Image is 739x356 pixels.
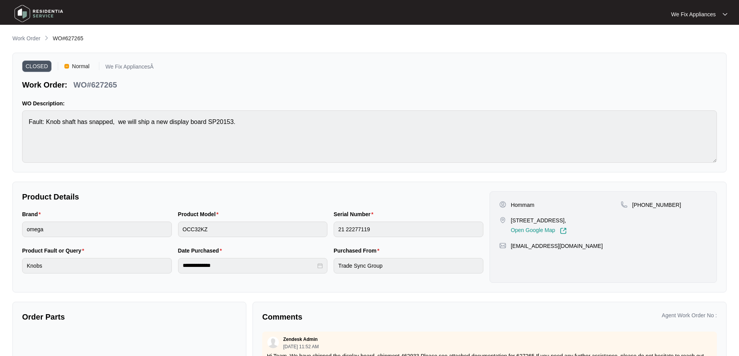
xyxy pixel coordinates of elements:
[22,258,172,273] input: Product Fault or Query
[511,217,567,224] p: [STREET_ADDRESS],
[22,191,483,202] p: Product Details
[178,222,328,237] input: Product Model
[22,210,44,218] label: Brand
[267,337,279,348] img: user.svg
[22,79,67,90] p: Work Order:
[499,217,506,224] img: map-pin
[621,201,628,208] img: map-pin
[511,201,535,209] p: Hommam
[53,35,83,41] span: WO#627265
[511,227,567,234] a: Open Google Map
[22,60,52,72] span: CLOSED
[69,60,93,72] span: Normal
[499,242,506,249] img: map-pin
[723,12,727,16] img: dropdown arrow
[178,247,225,255] label: Date Purchased
[178,210,222,218] label: Product Model
[560,227,567,234] img: Link-External
[22,311,237,322] p: Order Parts
[632,201,681,209] p: [PHONE_NUMBER]
[499,201,506,208] img: user-pin
[334,222,483,237] input: Serial Number
[12,2,66,25] img: residentia service logo
[334,258,483,273] input: Purchased From
[73,79,117,90] p: WO#627265
[22,100,717,107] p: WO Description:
[43,35,50,41] img: chevron-right
[22,110,717,163] textarea: Fault: Knob shaft has snapped, we will ship a new display board SP20153.
[662,311,717,319] p: Agent Work Order No :
[22,222,172,237] input: Brand
[22,247,87,255] label: Product Fault or Query
[11,34,42,43] a: Work Order
[511,242,603,250] p: [EMAIL_ADDRESS][DOMAIN_NAME]
[671,10,716,18] p: We Fix Appliances
[334,210,376,218] label: Serial Number
[64,64,69,69] img: Vercel Logo
[334,247,382,255] label: Purchased From
[183,261,316,270] input: Date Purchased
[283,336,318,342] p: Zendesk Admin
[283,344,319,349] p: [DATE] 11:52 AM
[262,311,484,322] p: Comments
[106,64,154,72] p: We Fix AppliancesÂ
[12,34,40,42] p: Work Order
